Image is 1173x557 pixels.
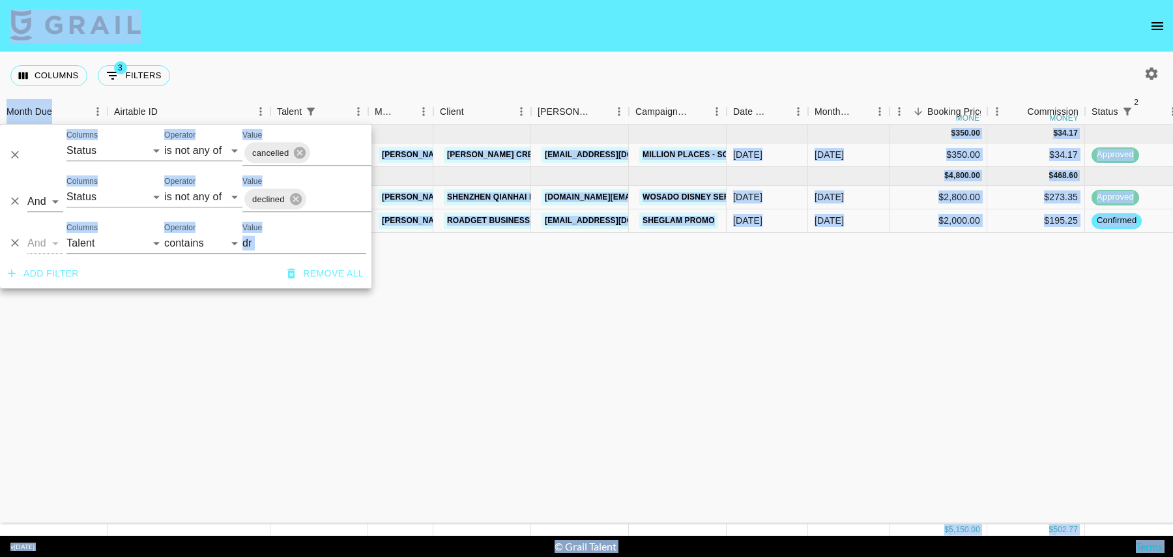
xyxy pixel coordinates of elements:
[444,189,698,205] a: Shenzhen Qianhai Magwow Technology [DOMAIN_NAME]
[531,99,629,125] div: Booker
[733,190,762,203] div: 15/07/2025
[987,186,1085,209] div: $273.35
[375,99,396,125] div: Manager
[987,102,1007,121] button: Menu
[1092,99,1118,125] div: Status
[164,222,195,233] label: Operator
[1027,99,1079,125] div: Commission
[949,170,980,181] div: 4,800.00
[542,189,753,205] a: [DOMAIN_NAME][EMAIL_ADDRESS][DOMAIN_NAME]
[10,9,141,40] img: Grail Talent
[1053,128,1058,139] div: $
[66,222,98,233] label: Columns
[444,147,666,163] a: [PERSON_NAME] Creative KK ([GEOGRAPHIC_DATA])
[890,186,987,209] div: $2,800.00
[251,102,270,121] button: Menu
[733,99,770,125] div: Date Created
[890,209,987,233] div: $2,000.00
[987,143,1085,167] div: $34.17
[302,102,320,121] div: 1 active filter
[944,524,949,535] div: $
[379,213,591,229] a: [PERSON_NAME][EMAIL_ADDRESS][DOMAIN_NAME]
[98,65,170,86] button: Show filters
[10,65,87,86] button: Select columns
[1058,128,1078,139] div: 34.17
[444,213,603,229] a: Roadget Business [DOMAIN_NAME].
[27,191,63,212] select: Logic operator
[944,170,949,181] div: $
[1049,524,1054,535] div: $
[242,222,262,233] label: Value
[1144,13,1170,39] button: open drawer
[909,102,927,121] button: Sort
[379,189,591,205] a: [PERSON_NAME][EMAIL_ADDRESS][DOMAIN_NAME]
[66,129,98,140] label: Columns
[10,543,35,551] div: v [DATE]
[733,148,762,161] div: 20/06/2025
[244,188,306,209] div: declined
[27,233,63,254] select: Logic operator
[1118,102,1137,121] button: Show filters
[815,99,852,125] div: Month Due
[242,175,262,187] label: Value
[1053,524,1078,535] div: 502.77
[349,102,368,121] button: Menu
[242,129,262,140] label: Value
[609,102,629,121] button: Menu
[1009,102,1027,121] button: Sort
[707,102,727,121] button: Menu
[66,175,98,187] label: Columns
[890,102,909,121] button: Menu
[512,102,531,121] button: Menu
[815,148,844,161] div: Jun '25
[282,262,369,286] button: Remove all
[1137,102,1155,121] button: Sort
[88,102,108,121] button: Menu
[108,99,270,125] div: Airtable ID
[555,540,616,553] div: © Grail Talent
[52,102,70,121] button: Sort
[852,102,870,121] button: Sort
[542,213,688,229] a: [EMAIL_ADDRESS][DOMAIN_NAME]
[808,99,890,125] div: Month Due
[639,213,718,229] a: Sheglam Promo
[433,99,531,125] div: Client
[949,524,980,535] div: 5,150.00
[770,102,789,121] button: Sort
[3,262,84,286] button: Add filter
[815,214,844,227] div: Aug '25
[379,147,591,163] a: [PERSON_NAME][EMAIL_ADDRESS][DOMAIN_NAME]
[1118,102,1137,121] div: 2 active filters
[277,99,302,125] div: Talent
[1053,170,1078,181] div: 468.60
[244,192,293,207] span: declined
[1049,114,1079,122] div: money
[542,147,688,163] a: [EMAIL_ADDRESS][DOMAIN_NAME]
[164,175,195,187] label: Operator
[789,102,808,121] button: Menu
[1049,170,1054,181] div: $
[244,142,310,163] div: cancelled
[733,214,762,227] div: 07/08/2025
[639,147,820,163] a: MILLION PLACES - Song Cover Campaign
[396,102,414,121] button: Sort
[1136,540,1163,552] a: Terms
[870,102,890,121] button: Menu
[1130,96,1143,109] span: 2
[7,99,52,125] div: Month Due
[639,189,746,205] a: WOSADO DISNEY SERIES
[440,99,464,125] div: Client
[635,99,689,125] div: Campaign (Type)
[464,102,482,121] button: Sort
[815,190,844,203] div: Aug '25
[538,99,591,125] div: [PERSON_NAME]
[629,99,727,125] div: Campaign (Type)
[368,99,433,125] div: Manager
[727,99,808,125] div: Date Created
[689,102,707,121] button: Sort
[270,99,368,125] div: Talent
[5,192,25,211] button: Delete
[1092,191,1139,203] span: approved
[927,99,985,125] div: Booking Price
[164,129,195,140] label: Operator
